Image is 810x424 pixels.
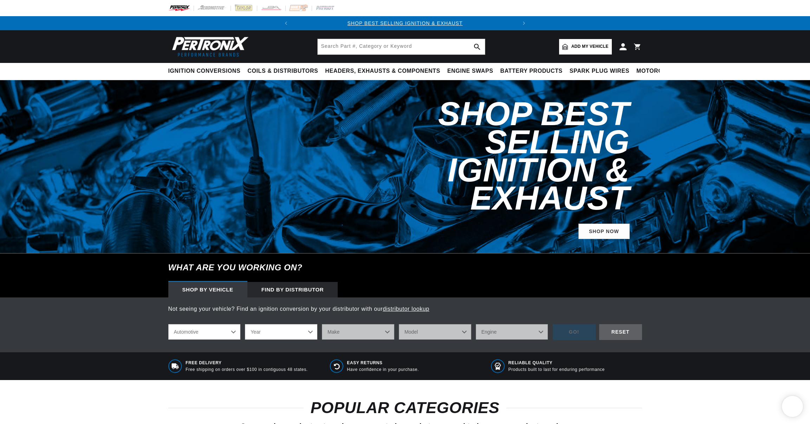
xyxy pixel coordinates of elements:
button: Translation missing: en.sections.announcements.previous_announcement [279,16,293,30]
summary: Motorcycle [633,63,682,79]
span: Battery Products [500,68,563,75]
span: RELIABLE QUALITY [508,360,605,366]
h2: POPULAR CATEGORIES [168,401,642,415]
div: Shop by vehicle [168,282,247,297]
a: distributor lookup [383,306,429,312]
p: Not seeing your vehicle? Find an ignition conversion by your distributor with our [168,304,642,314]
h2: Shop Best Selling Ignition & Exhaust [329,100,630,212]
h6: What are you working on? [151,253,660,282]
summary: Coils & Distributors [244,63,322,79]
img: Pertronix [168,34,249,59]
summary: Engine Swaps [444,63,497,79]
select: Make [322,324,394,340]
slideshow-component: Translation missing: en.sections.announcements.announcement_bar [151,16,660,30]
summary: Headers, Exhausts & Components [322,63,443,79]
a: SHOP NOW [578,224,630,239]
span: Headers, Exhausts & Components [325,68,440,75]
span: Add my vehicle [571,43,609,50]
select: Ride Type [168,324,241,340]
span: Motorcycle [636,68,678,75]
p: Products built to last for enduring performance [508,367,605,373]
span: Ignition Conversions [168,68,241,75]
div: Find by Distributor [247,282,338,297]
select: Year [245,324,317,340]
button: search button [469,39,485,54]
span: Spark Plug Wires [570,68,629,75]
select: Engine [476,324,548,340]
div: RESET [599,324,642,340]
span: Free Delivery [186,360,308,366]
span: Coils & Distributors [247,68,318,75]
select: Model [399,324,471,340]
summary: Spark Plug Wires [566,63,633,79]
p: Have confidence in your purchase. [347,367,419,373]
span: Engine Swaps [447,68,493,75]
summary: Battery Products [497,63,566,79]
div: 1 of 2 [293,19,517,27]
div: Announcement [293,19,517,27]
summary: Ignition Conversions [168,63,244,79]
p: Free shipping on orders over $100 in contiguous 48 states. [186,367,308,373]
button: Translation missing: en.sections.announcements.next_announcement [517,16,531,30]
span: Easy Returns [347,360,419,366]
a: SHOP BEST SELLING IGNITION & EXHAUST [347,20,462,26]
input: Search Part #, Category or Keyword [318,39,485,54]
a: Add my vehicle [559,39,612,54]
